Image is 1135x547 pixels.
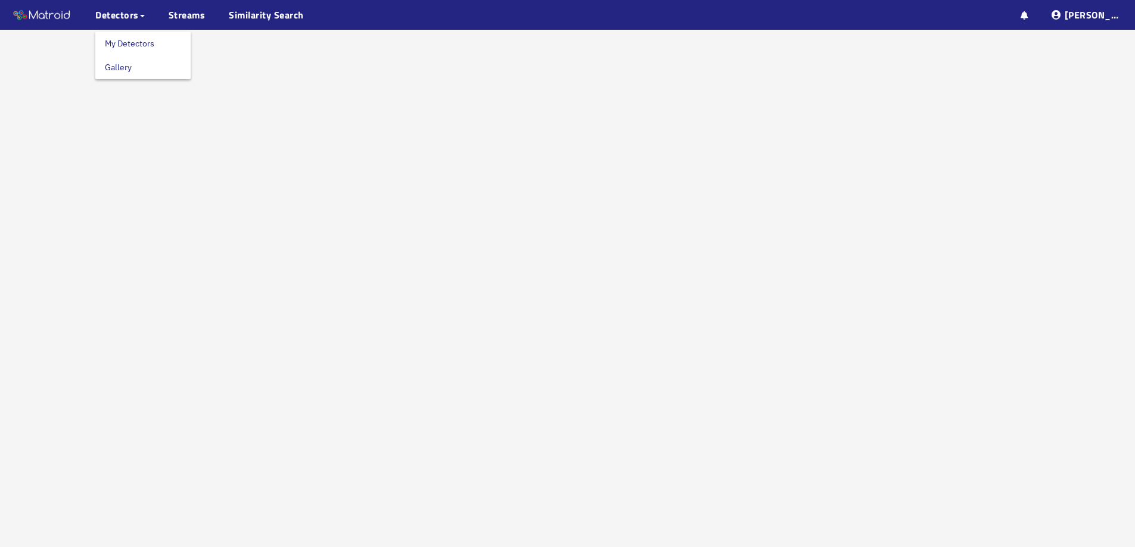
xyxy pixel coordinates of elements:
[105,32,154,55] a: My Detectors
[169,8,206,22] a: Streams
[95,8,139,22] span: Detectors
[229,8,304,22] a: Similarity Search
[12,7,71,24] img: Matroid logo
[105,55,132,79] a: Gallery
